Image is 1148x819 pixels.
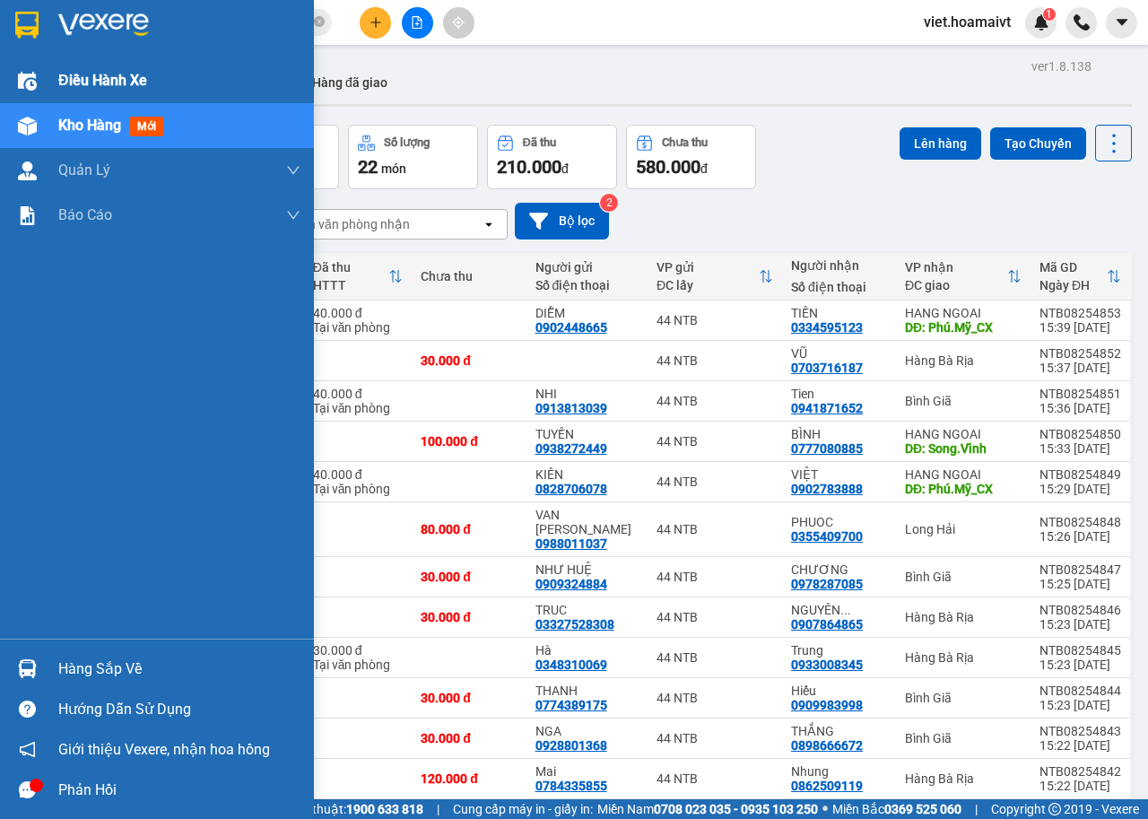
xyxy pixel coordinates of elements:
div: Hàng sắp về [58,656,300,683]
div: 15:29 [DATE] [1039,482,1121,496]
div: 03327528308 [535,617,614,632]
div: 0828706078 [535,482,607,496]
span: caret-down [1114,14,1130,30]
th: Toggle SortBy [304,253,413,301]
div: Số điện thoại [535,278,639,292]
span: Hỗ trợ kỹ thuật: [258,799,423,819]
span: Miền Bắc [832,799,961,819]
div: MINH [15,37,141,58]
img: phone-icon [1074,14,1090,30]
div: Hàng Bà Rịa [905,353,1022,368]
span: Gửi: [15,17,43,36]
div: 15:26 [DATE] [1039,529,1121,544]
div: 0902448665 [535,320,607,335]
strong: 0708 023 035 - 0935 103 250 [654,802,818,816]
div: 30.000 đ [313,643,404,658]
div: ĐC giao [905,278,1007,292]
div: 44 NTB [657,731,773,745]
span: message [19,781,36,798]
div: 44 NTB [657,650,773,665]
div: 44 NTB [657,610,773,624]
div: NTB08254851 [1039,387,1121,401]
div: 15:23 [DATE] [1039,617,1121,632]
div: KIÊN [535,467,639,482]
div: DĐ: Phú.Mỹ_CX [905,482,1022,496]
span: 22 [358,156,378,178]
span: question-circle [19,701,36,718]
div: 15:33 [DATE] [1039,441,1121,456]
div: QUÍ [153,37,321,58]
div: NGA [535,724,639,738]
div: NTB08254843 [1039,724,1121,738]
div: ĐC lấy [657,278,759,292]
span: ... [840,603,851,617]
span: file-add [411,16,423,29]
div: 0334595123 [791,320,863,335]
span: C : [151,130,165,149]
div: 44 NTB [657,394,773,408]
div: 15:22 [DATE] [1039,738,1121,753]
div: 80.000 đ [421,522,517,536]
span: món [381,161,406,176]
span: Miền Nam [597,799,818,819]
div: 0909983998 [791,698,863,712]
strong: 0369 525 060 [884,802,961,816]
div: Đã thu [313,260,389,274]
img: icon-new-feature [1033,14,1049,30]
span: Nhận: [153,17,196,36]
sup: 2 [600,194,618,212]
span: đ [700,161,708,176]
div: Bình Giã [905,394,1022,408]
div: Chưa thu [662,136,708,149]
button: Chưa thu580.000đ [626,125,756,189]
div: 15:36 [DATE] [1039,401,1121,415]
div: 0907864865 [791,617,863,632]
div: 30.000 đ [421,610,517,624]
div: Hàng Bà Rịa [905,610,1022,624]
button: plus [360,7,391,39]
div: Hàng Bà Rịa [905,771,1022,786]
span: 1 [1046,8,1052,21]
div: NGUYÊN PHAN [791,603,887,617]
button: aim [443,7,474,39]
div: Tại văn phòng [313,658,404,672]
div: 44 NTB [657,570,773,584]
div: 40.000 đ [313,306,404,320]
button: Số lượng22món [348,125,478,189]
svg: open [482,217,496,231]
div: Bình Giã [905,691,1022,705]
div: Tại văn phòng [313,482,404,496]
div: THẮNG [791,724,887,738]
div: PHUOC [791,515,887,529]
div: Chọn văn phòng nhận [286,215,410,233]
div: Người nhận [791,258,887,273]
span: ⚪️ [822,806,828,813]
div: 0978287085 [791,577,863,591]
span: | [975,799,978,819]
div: Mai [535,764,639,779]
div: Tại văn phòng [313,320,404,335]
button: Hàng đã giao [298,61,402,104]
th: Toggle SortBy [1031,253,1130,301]
div: 15:23 [DATE] [1039,658,1121,672]
span: DĐ: [153,93,179,112]
div: 15:23 [DATE] [1039,698,1121,712]
span: copyright [1048,803,1061,815]
div: 44 NTB [657,434,773,449]
div: HANG NGOAI [153,15,321,37]
img: warehouse-icon [18,659,37,678]
span: down [286,163,300,178]
div: 30.000 đ [421,731,517,745]
div: Hà [535,643,639,658]
div: 0909667545 [153,58,321,83]
div: NHƯ HUỆ [535,562,639,577]
div: 0933008345 [791,658,863,672]
div: Tien [791,387,887,401]
div: Hướng dẫn sử dụng [58,696,300,723]
button: Đã thu210.000đ [487,125,617,189]
span: plus [370,16,382,29]
div: 15:39 [DATE] [1039,320,1121,335]
div: Bình Giã [905,731,1022,745]
div: 40.000 [151,126,323,151]
div: VP nhận [905,260,1007,274]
